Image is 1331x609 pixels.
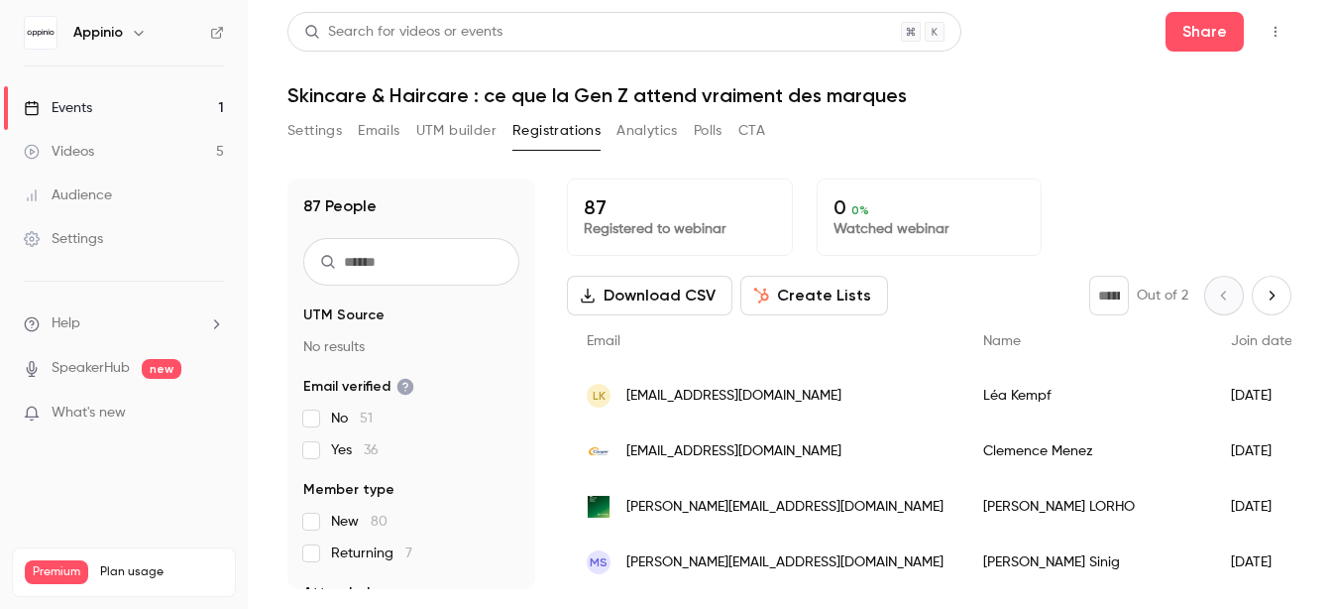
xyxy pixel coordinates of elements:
[24,313,224,334] li: help-dropdown-opener
[25,560,88,584] span: Premium
[590,553,608,571] span: MS
[833,195,1026,219] p: 0
[626,552,943,573] span: [PERSON_NAME][EMAIL_ADDRESS][DOMAIN_NAME]
[1211,368,1312,424] div: [DATE]
[740,276,888,315] button: Create Lists
[303,583,370,603] span: Attended
[142,359,181,379] span: new
[331,440,379,460] span: Yes
[1211,479,1312,535] div: [DATE]
[24,185,112,205] div: Audience
[358,115,399,147] button: Emails
[287,115,342,147] button: Settings
[626,441,841,462] span: [EMAIL_ADDRESS][DOMAIN_NAME]
[303,480,394,500] span: Member type
[963,479,1211,535] div: [PERSON_NAME] LORHO
[360,412,373,426] span: 51
[587,495,610,519] img: mane.com
[405,547,412,560] span: 7
[626,386,841,407] span: [EMAIL_ADDRESS][DOMAIN_NAME]
[587,334,620,348] span: Email
[303,377,414,397] span: Email verified
[963,424,1211,479] div: Clemence Menez
[963,535,1211,590] div: [PERSON_NAME] Sinig
[303,337,519,357] p: No results
[24,142,94,162] div: Videos
[331,512,388,532] span: New
[287,83,1291,107] h1: Skincare & Haircare : ce que la Gen Z attend vraiment des marques
[1137,286,1188,305] p: Out of 2
[200,405,224,423] iframe: Noticeable Trigger
[512,115,601,147] button: Registrations
[587,439,610,463] img: cooperconsumerhealth.com
[303,194,377,218] h1: 87 People
[24,98,92,118] div: Events
[1252,276,1291,315] button: Next page
[52,313,80,334] span: Help
[593,387,606,405] span: LK
[52,358,130,379] a: SpeakerHub
[963,368,1211,424] div: Léa Kempf
[738,115,765,147] button: CTA
[1211,424,1312,479] div: [DATE]
[694,115,722,147] button: Polls
[584,195,776,219] p: 87
[616,115,678,147] button: Analytics
[25,17,56,49] img: Appinio
[100,564,223,580] span: Plan usage
[24,229,103,249] div: Settings
[73,23,123,43] h6: Appinio
[304,22,502,43] div: Search for videos or events
[1211,535,1312,590] div: [DATE]
[52,403,126,424] span: What's new
[303,305,385,325] span: UTM Source
[833,219,1026,239] p: Watched webinar
[851,203,869,217] span: 0 %
[371,515,388,529] span: 80
[416,115,497,147] button: UTM builder
[567,276,732,315] button: Download CSV
[1165,12,1244,52] button: Share
[331,544,412,563] span: Returning
[584,219,776,239] p: Registered to webinar
[1231,334,1292,348] span: Join date
[626,497,943,518] span: [PERSON_NAME][EMAIL_ADDRESS][DOMAIN_NAME]
[364,443,379,457] span: 36
[983,334,1021,348] span: Name
[331,409,373,428] span: No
